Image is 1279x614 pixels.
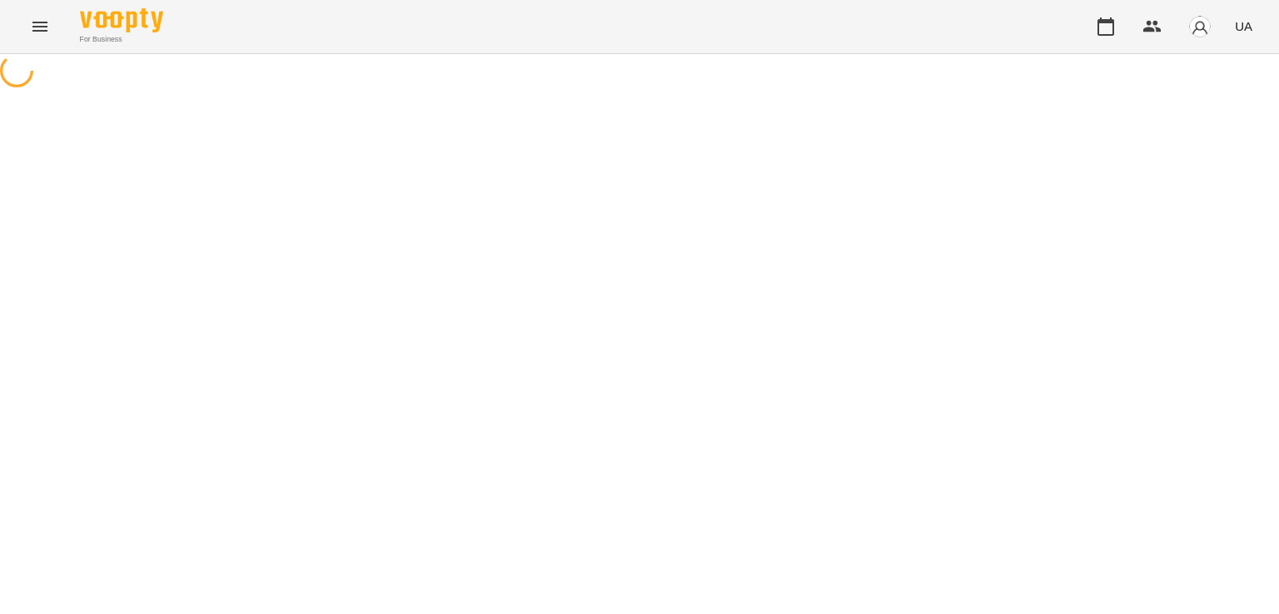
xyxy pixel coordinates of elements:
[1188,15,1212,38] img: avatar_s.png
[20,7,60,47] button: Menu
[80,8,163,32] img: Voopty Logo
[1235,17,1252,35] span: UA
[80,34,163,45] span: For Business
[1228,11,1259,42] button: UA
